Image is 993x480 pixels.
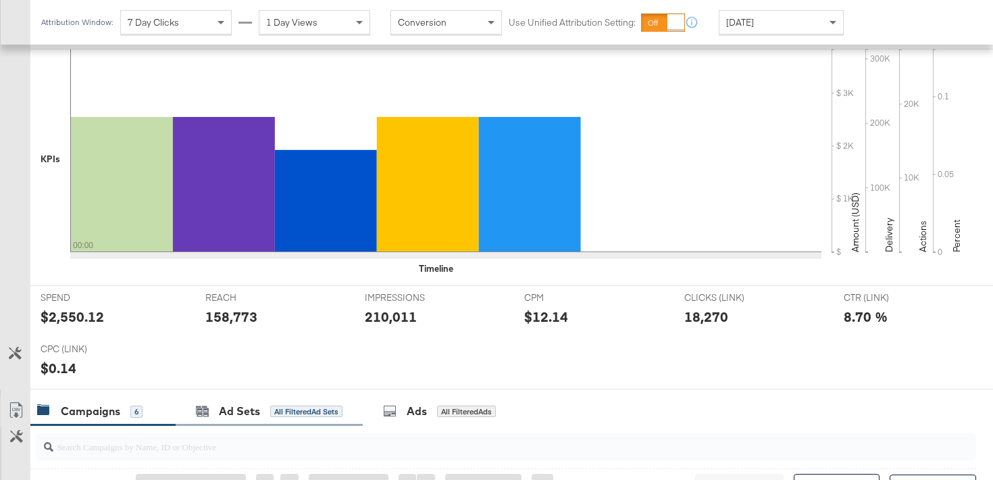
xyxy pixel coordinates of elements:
div: $2,550.12 [41,307,104,327]
text: Actions [917,220,929,252]
div: Campaigns [61,404,120,419]
div: Ads [407,404,427,419]
div: All Filtered Ad Sets [270,406,342,418]
span: [DATE] [726,16,754,28]
span: IMPRESSIONS [365,291,466,304]
label: Use Unified Attribution Setting: [509,16,636,29]
div: Timeline [419,262,453,275]
div: 210,011 [365,307,417,327]
span: CPM [524,291,626,304]
input: Search Campaigns by Name, ID or Objective [53,428,892,454]
div: 18,270 [684,307,728,327]
span: CTR (LINK) [844,291,945,304]
text: Percent [950,220,963,252]
span: CLICKS (LINK) [684,291,786,304]
span: REACH [205,291,307,304]
div: All Filtered Ads [437,406,496,418]
text: Amount (USD) [849,193,861,252]
span: CPC (LINK) [41,343,142,356]
div: Attribution Window: [41,18,113,27]
span: Conversion [398,16,447,28]
span: 7 Day Clicks [128,16,179,28]
div: 6 [130,406,143,418]
div: KPIs [41,153,60,166]
span: SPEND [41,291,142,304]
div: 158,773 [205,307,257,327]
div: 8.70 % [844,307,888,327]
div: $12.14 [524,307,568,327]
span: 1 Day Views [266,16,317,28]
div: $0.14 [41,358,76,378]
div: Ad Sets [219,404,260,419]
text: Delivery [883,218,895,252]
